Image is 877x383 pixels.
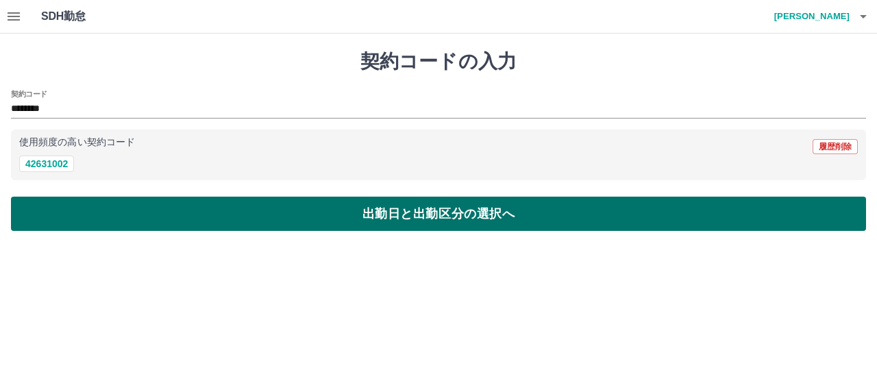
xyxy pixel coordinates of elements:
[11,50,866,73] h1: 契約コードの入力
[11,197,866,231] button: 出勤日と出勤区分の選択へ
[19,156,74,172] button: 42631002
[11,88,47,99] h2: 契約コード
[19,138,135,147] p: 使用頻度の高い契約コード
[813,139,858,154] button: 履歴削除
